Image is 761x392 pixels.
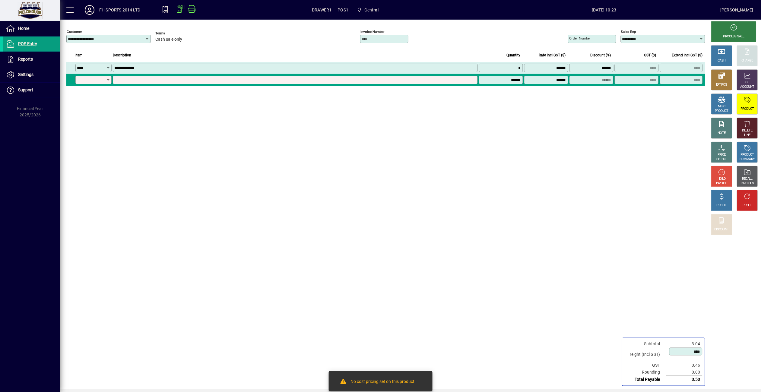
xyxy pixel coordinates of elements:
[591,52,611,58] span: Discount (%)
[3,83,60,98] a: Support
[718,153,726,157] div: PRICE
[99,5,140,15] div: FH SPORTS 2014 LTD
[155,37,182,42] span: Cash sale only
[740,107,754,111] div: PRODUCT
[625,340,666,347] td: Subtotal
[723,34,744,39] div: PROCESS SALE
[338,5,349,15] span: POS1
[740,85,754,89] div: ACCOUNT
[625,376,666,383] td: Total Payable
[351,378,415,386] div: No cost pricing set on this product
[18,57,33,62] span: Reports
[718,104,725,109] div: MISC
[740,157,755,162] div: SUMMARY
[718,177,726,181] div: HOLD
[312,5,331,15] span: DRAWER1
[569,36,591,40] mat-label: Order number
[625,369,666,376] td: Rounding
[666,369,702,376] td: 0.00
[741,181,754,186] div: INVOICES
[715,109,728,113] div: PRODUCT
[354,5,381,15] span: Central
[625,362,666,369] td: GST
[717,203,727,208] div: PROFIT
[18,72,33,77] span: Settings
[67,30,82,34] mat-label: Customer
[113,52,131,58] span: Description
[75,52,83,58] span: Item
[742,128,753,133] div: DELETE
[3,52,60,67] a: Reports
[155,31,192,35] span: Terms
[742,177,753,181] div: RECALL
[666,376,702,383] td: 3.50
[80,5,99,15] button: Profile
[740,153,754,157] div: PRODUCT
[746,80,750,85] div: GL
[644,52,656,58] span: GST ($)
[718,58,726,63] div: CASH
[742,58,753,63] div: CHARGE
[717,157,727,162] div: SELECT
[18,87,33,92] span: Support
[744,133,750,138] div: LINE
[18,41,37,46] span: POS Entry
[360,30,385,34] mat-label: Invoice number
[365,5,379,15] span: Central
[743,203,752,208] div: RESET
[716,181,727,186] div: INVOICE
[3,21,60,36] a: Home
[666,340,702,347] td: 3.04
[3,67,60,82] a: Settings
[718,131,726,135] div: NOTE
[715,227,729,232] div: DISCOUNT
[672,52,703,58] span: Extend incl GST ($)
[488,5,721,15] span: [DATE] 10:23
[721,5,753,15] div: [PERSON_NAME]
[625,347,666,362] td: Freight (Incl GST)
[18,26,29,31] span: Home
[716,83,728,87] div: EFTPOS
[666,362,702,369] td: 0.46
[621,30,636,34] mat-label: Sales rep
[539,52,566,58] span: Rate incl GST ($)
[507,52,521,58] span: Quantity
